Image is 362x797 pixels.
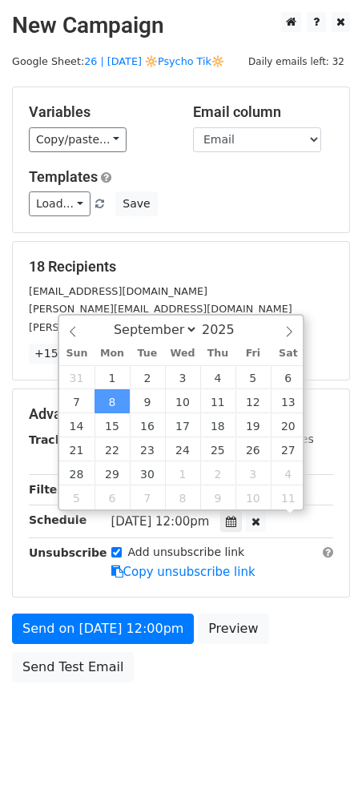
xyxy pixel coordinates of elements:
[271,461,306,485] span: October 4, 2025
[128,544,245,561] label: Add unsubscribe link
[29,168,98,185] a: Templates
[29,103,169,121] h5: Variables
[235,365,271,389] span: September 5, 2025
[200,461,235,485] span: October 2, 2025
[271,485,306,509] span: October 11, 2025
[84,55,224,67] a: 26 | [DATE] 🔆Psycho Tik🔆
[29,127,127,152] a: Copy/paste...
[130,413,165,437] span: September 16, 2025
[12,652,134,682] a: Send Test Email
[200,413,235,437] span: September 18, 2025
[12,614,194,644] a: Send on [DATE] 12:00pm
[235,389,271,413] span: September 12, 2025
[193,103,333,121] h5: Email column
[95,437,130,461] span: September 22, 2025
[271,437,306,461] span: September 27, 2025
[200,485,235,509] span: October 9, 2025
[29,546,107,559] strong: Unsubscribe
[251,431,313,448] label: UTM Codes
[235,437,271,461] span: September 26, 2025
[59,413,95,437] span: September 14, 2025
[12,12,350,39] h2: New Campaign
[29,405,333,423] h5: Advanced
[235,413,271,437] span: September 19, 2025
[59,348,95,359] span: Sun
[165,348,200,359] span: Wed
[200,389,235,413] span: September 11, 2025
[12,55,224,67] small: Google Sheet:
[59,461,95,485] span: September 28, 2025
[111,514,210,529] span: [DATE] 12:00pm
[271,348,306,359] span: Sat
[282,720,362,797] iframe: Chat Widget
[115,191,157,216] button: Save
[95,461,130,485] span: September 29, 2025
[130,437,165,461] span: September 23, 2025
[59,437,95,461] span: September 21, 2025
[130,389,165,413] span: September 9, 2025
[29,483,70,496] strong: Filters
[200,348,235,359] span: Thu
[235,348,271,359] span: Fri
[165,437,200,461] span: September 24, 2025
[95,365,130,389] span: September 1, 2025
[59,365,95,389] span: August 31, 2025
[243,53,350,70] span: Daily emails left: 32
[130,461,165,485] span: September 30, 2025
[29,344,96,364] a: +15 more
[29,191,90,216] a: Load...
[95,485,130,509] span: October 6, 2025
[271,389,306,413] span: September 13, 2025
[95,413,130,437] span: September 15, 2025
[165,389,200,413] span: September 10, 2025
[111,565,255,579] a: Copy unsubscribe link
[29,321,292,333] small: [PERSON_NAME][EMAIL_ADDRESS][DOMAIN_NAME]
[59,389,95,413] span: September 7, 2025
[198,614,268,644] a: Preview
[130,365,165,389] span: September 2, 2025
[59,485,95,509] span: October 5, 2025
[198,322,255,337] input: Year
[271,365,306,389] span: September 6, 2025
[200,365,235,389] span: September 4, 2025
[271,413,306,437] span: September 20, 2025
[130,485,165,509] span: October 7, 2025
[165,461,200,485] span: October 1, 2025
[235,461,271,485] span: October 3, 2025
[243,55,350,67] a: Daily emails left: 32
[29,513,86,526] strong: Schedule
[29,303,292,315] small: [PERSON_NAME][EMAIL_ADDRESS][DOMAIN_NAME]
[95,389,130,413] span: September 8, 2025
[165,413,200,437] span: September 17, 2025
[235,485,271,509] span: October 10, 2025
[130,348,165,359] span: Tue
[95,348,130,359] span: Mon
[29,433,82,446] strong: Tracking
[200,437,235,461] span: September 25, 2025
[165,485,200,509] span: October 8, 2025
[29,258,333,276] h5: 18 Recipients
[29,285,207,297] small: [EMAIL_ADDRESS][DOMAIN_NAME]
[165,365,200,389] span: September 3, 2025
